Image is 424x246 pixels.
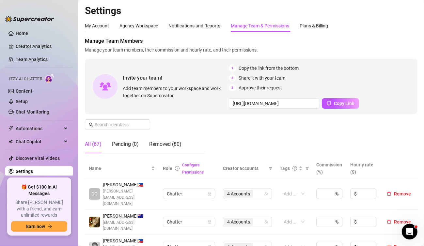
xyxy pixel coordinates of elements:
[402,224,417,239] iframe: Intercom live chat
[346,159,380,178] th: Hourly rate ($)
[267,163,274,173] span: filter
[394,191,411,196] span: Remove
[85,159,159,178] th: Name
[208,220,212,224] span: lock
[269,166,273,170] span: filter
[103,188,155,207] span: [PERSON_NAME][EMAIL_ADDRESS][DOMAIN_NAME]
[394,219,411,224] span: Remove
[16,109,49,115] a: Chat Monitoring
[167,189,211,199] span: Chatter
[16,57,48,62] a: Team Analytics
[239,84,282,91] span: Approve their request
[91,190,98,197] span: DO
[305,166,309,170] span: filter
[149,140,181,148] div: Removed (80)
[239,65,299,72] span: Copy the link from the bottom
[85,140,102,148] div: All (67)
[264,220,268,224] span: team
[8,139,13,144] img: Chat Copilot
[16,88,32,94] a: Content
[182,163,204,175] a: Configure Permissions
[167,217,211,227] span: Chatter
[45,73,55,83] img: AI Chatter
[322,98,359,109] button: Copy Link
[208,192,212,196] span: lock
[16,41,68,52] a: Creator Analytics
[85,22,109,29] div: My Account
[16,136,62,147] span: Chat Copilot
[327,101,331,105] span: copy
[334,101,354,106] span: Copy Link
[224,190,253,198] span: 4 Accounts
[11,199,67,219] span: Share [PERSON_NAME] with a friend, and earn unlimited rewards
[16,169,33,174] a: Settings
[224,218,253,226] span: 4 Accounts
[9,76,42,82] span: Izzy AI Chatter
[26,224,45,229] span: Earn now
[11,184,67,197] span: 🎁 Get $100 in AI Messages
[89,217,100,227] img: deia jane boiser
[16,123,62,134] span: Automations
[95,121,141,128] input: Search members
[89,165,150,172] span: Name
[300,22,328,29] div: Plans & Billing
[16,99,28,104] a: Setup
[103,212,155,220] span: [PERSON_NAME] 🇦🇺
[168,22,220,29] div: Notifications and Reports
[85,5,417,17] h2: Settings
[304,163,310,173] span: filter
[85,37,417,45] span: Manage Team Members
[231,22,289,29] div: Manage Team & Permissions
[119,22,158,29] div: Agency Workspace
[229,65,236,72] span: 1
[227,190,250,197] span: 4 Accounts
[384,190,414,198] button: Remove
[103,220,155,232] span: [EMAIL_ADDRESS][DOMAIN_NAME]
[280,165,290,172] span: Tags
[163,166,172,171] span: Role
[387,220,391,224] span: delete
[312,159,346,178] th: Commission (%)
[85,46,417,54] span: Manage your team members, their commission and hourly rate, and their permissions.
[223,165,266,172] span: Creator accounts
[103,237,155,244] span: [PERSON_NAME] 🇵🇭
[292,166,297,171] span: question-circle
[387,192,391,196] span: delete
[8,126,14,131] span: thunderbolt
[227,218,250,225] span: 4 Accounts
[89,122,93,127] span: search
[229,84,236,91] span: 3
[175,166,180,171] span: info-circle
[103,181,155,188] span: [PERSON_NAME] 🇵🇭
[112,140,139,148] div: Pending (0)
[239,74,285,82] span: Share it with your team
[123,74,229,82] span: Invite your team!
[229,74,236,82] span: 2
[384,218,414,226] button: Remove
[123,85,226,99] span: Add team members to your workspace and work together on Supercreator.
[16,156,60,161] a: Discover Viral Videos
[16,31,28,36] a: Home
[11,221,67,232] button: Earn nowarrow-right
[5,16,54,22] img: logo-BBDzfeDw.svg
[264,192,268,196] span: team
[48,224,52,229] span: arrow-right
